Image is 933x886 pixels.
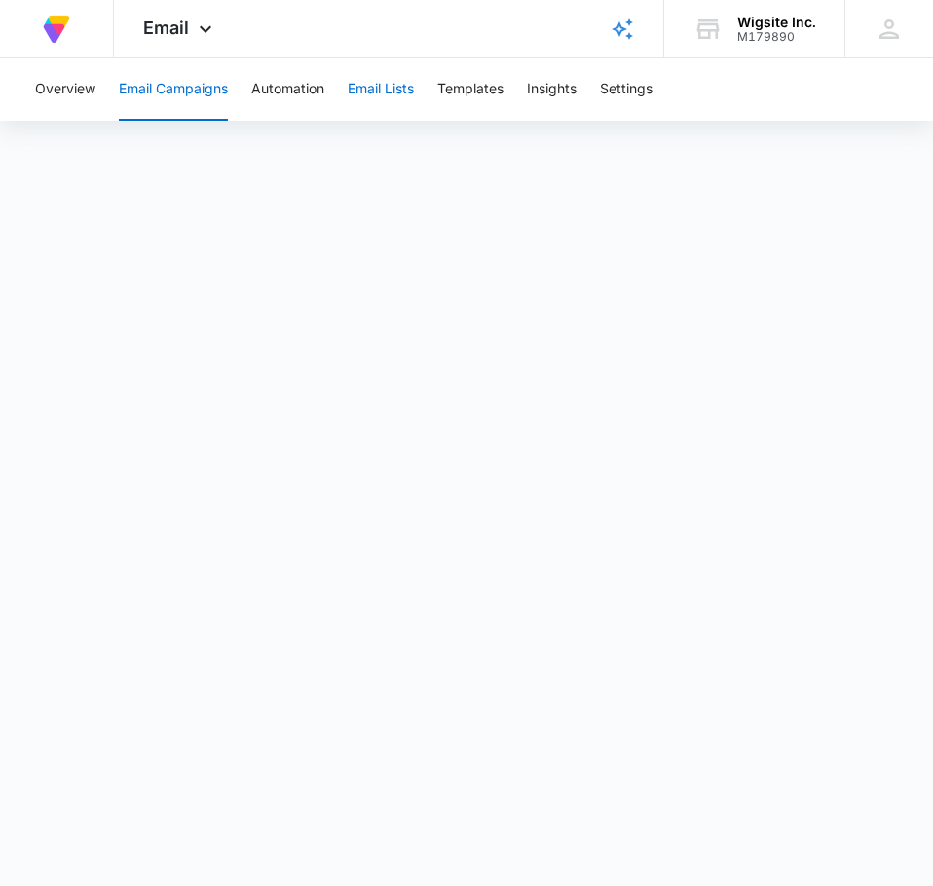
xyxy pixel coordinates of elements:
button: Templates [437,58,504,121]
button: Email Lists [348,58,414,121]
span: Email [143,18,189,38]
img: Volusion [39,12,74,47]
div: account id [737,30,816,44]
button: Automation [251,58,324,121]
button: Email Campaigns [119,58,228,121]
div: account name [737,15,816,30]
button: Overview [35,58,95,121]
button: Insights [527,58,577,121]
button: Settings [600,58,653,121]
